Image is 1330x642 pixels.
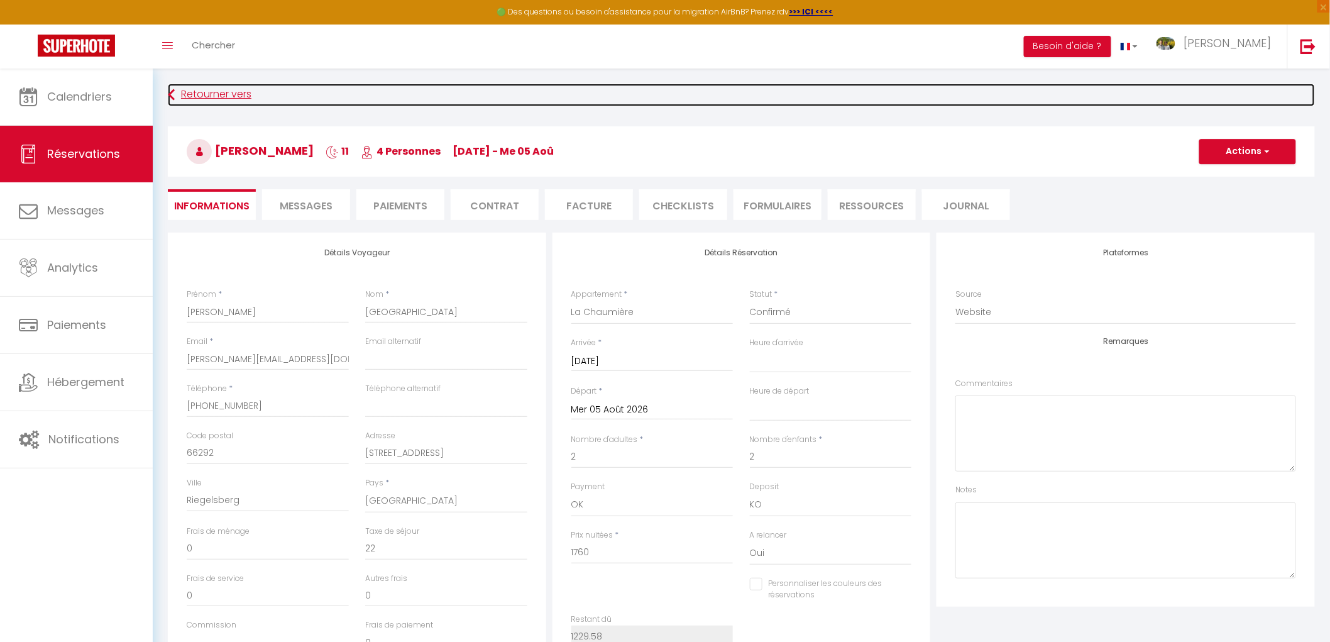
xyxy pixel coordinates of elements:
[187,619,236,631] label: Commission
[955,484,977,496] label: Notes
[571,248,912,257] h4: Détails Réservation
[365,573,407,585] label: Autres frais
[922,189,1010,220] li: Journal
[571,289,622,301] label: Appartement
[47,374,124,390] span: Hébergement
[356,189,444,220] li: Paiements
[365,289,383,301] label: Nom
[1184,35,1272,51] span: [PERSON_NAME]
[571,337,596,349] label: Arrivée
[1157,37,1175,50] img: ...
[47,89,112,104] span: Calendriers
[187,248,527,257] h4: Détails Voyageur
[365,477,383,489] label: Pays
[192,38,235,52] span: Chercher
[955,378,1013,390] label: Commentaires
[453,144,554,158] span: [DATE] - me 05 Aoû
[750,529,787,541] label: A relancer
[38,35,115,57] img: Super Booking
[571,434,638,446] label: Nombre d'adultes
[955,248,1296,257] h4: Plateformes
[168,84,1315,106] a: Retourner vers
[326,144,349,158] span: 11
[750,434,817,446] label: Nombre d'enfants
[187,336,207,348] label: Email
[187,477,202,489] label: Ville
[1024,36,1111,57] button: Besoin d'aide ?
[187,289,216,301] label: Prénom
[545,189,633,220] li: Facture
[187,526,250,538] label: Frais de ménage
[639,189,727,220] li: CHECKLISTS
[571,385,597,397] label: Départ
[365,526,419,538] label: Taxe de séjour
[280,199,332,213] span: Messages
[365,619,433,631] label: Frais de paiement
[828,189,916,220] li: Ressources
[571,614,612,626] label: Restant dû
[1147,25,1287,69] a: ... [PERSON_NAME]
[1300,38,1316,54] img: logout
[182,25,245,69] a: Chercher
[571,529,613,541] label: Prix nuitées
[750,481,779,493] label: Deposit
[750,337,804,349] label: Heure d'arrivée
[365,336,421,348] label: Email alternatif
[47,317,106,333] span: Paiements
[734,189,822,220] li: FORMULAIRES
[187,430,233,442] label: Code postal
[47,260,98,275] span: Analytics
[750,289,772,301] label: Statut
[47,202,104,218] span: Messages
[571,481,605,493] label: Payment
[168,189,256,220] li: Informations
[187,143,314,158] span: [PERSON_NAME]
[48,431,119,447] span: Notifications
[365,383,441,395] label: Téléphone alternatif
[955,289,982,301] label: Source
[1199,139,1296,164] button: Actions
[187,383,227,395] label: Téléphone
[361,144,441,158] span: 4 Personnes
[365,430,395,442] label: Adresse
[955,337,1296,346] h4: Remarques
[789,6,833,17] a: >>> ICI <<<<
[187,573,244,585] label: Frais de service
[750,385,810,397] label: Heure de départ
[451,189,539,220] li: Contrat
[47,146,120,162] span: Réservations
